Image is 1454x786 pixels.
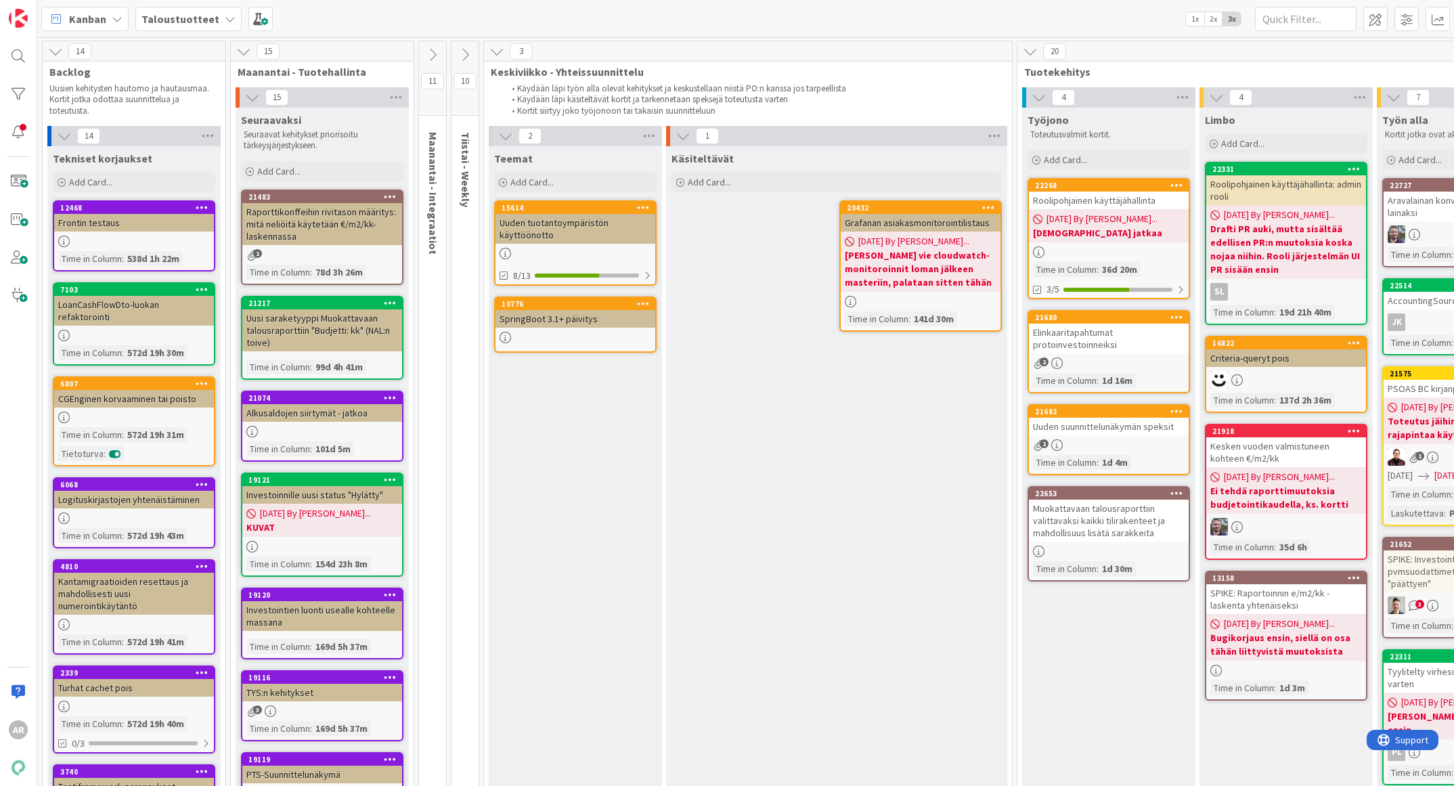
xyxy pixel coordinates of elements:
div: PTS-Suunnittelunäkymä [242,766,402,783]
div: 15614 [502,203,655,213]
span: Support [28,2,62,18]
span: [DATE] [1388,468,1413,483]
span: : [122,345,124,360]
b: [PERSON_NAME] vie cloudwatch-monitoroinnit loman jälkeen masteriin, palataan sitten tähän [845,248,996,289]
div: 36d 20m [1099,262,1141,277]
a: 22331Roolipohjainen käyttäjähallinta: admin rooli[DATE] By [PERSON_NAME]...Drafti PR auki, mutta ... [1205,162,1367,325]
div: Roolipohjainen käyttäjähallinta [1029,192,1189,209]
div: 6807 [60,379,214,389]
span: 3 [510,43,533,60]
div: 1d 16m [1099,373,1136,388]
div: 21682 [1029,406,1189,418]
div: sl [1210,283,1228,301]
div: 10776 [495,298,655,310]
div: 19d 21h 40m [1276,305,1335,320]
div: 20432 [841,202,1000,214]
div: Time in Column [58,528,122,543]
div: Time in Column [1210,305,1274,320]
div: 21074 [242,392,402,404]
div: 21680 [1035,313,1189,322]
span: : [122,427,124,442]
div: 16822Criteria-queryt pois [1206,337,1366,367]
div: 15614 [495,202,655,214]
li: Käydään läpi käsiteltävät kortit ja tarkennetaan speksejä toteutusta varten [504,94,998,105]
div: 22268Roolipohjainen käyttäjähallinta [1029,179,1189,209]
div: Time in Column [1210,540,1274,554]
span: Add Card... [1044,154,1087,166]
span: 10 [454,73,477,89]
a: 19120Investointien luonti usealle kohteelle massanaTime in Column:169d 5h 37m [241,588,403,659]
div: 572d 19h 41m [124,634,188,649]
div: 12468Frontin testaus [54,202,214,232]
div: Tietoturva [58,446,104,461]
div: Kantamigraatioiden resettaus ja mahdollisesti uusi numerointikäytäntö [54,573,214,615]
div: 21217 [248,299,402,308]
p: Toteutusvalmiit kortit. [1030,129,1187,140]
a: 21483Raporttikonffeihin rivitason määritys: mitä neliöitä käytetään €/m2/kk-laskennassaTime in Co... [241,190,403,285]
div: 3740 [54,766,214,778]
div: TYS:n kehitykset [242,684,402,701]
b: Ei tehdä raporttimuutoksia budjetointikaudella, ks. kortti [1210,484,1362,511]
div: 19120Investointien luonti usealle kohteelle massana [242,589,402,631]
img: TK [1210,518,1228,536]
div: sl [1206,283,1366,301]
div: Roolipohjainen käyttäjähallinta: admin rooli [1206,175,1366,205]
span: 4 [1229,89,1252,106]
a: 6068Logituskirjastojen yhtenäistäminenTime in Column:572d 19h 43m [53,477,215,548]
div: 19119PTS-Suunnittelunäkymä [242,754,402,783]
div: Time in Column [1388,487,1451,502]
div: Time in Column [246,721,310,736]
span: : [1274,305,1276,320]
div: 19119 [242,754,402,766]
span: [DATE] By [PERSON_NAME]... [1047,212,1158,226]
span: Maanantai - Integraatiot [426,132,440,255]
span: Add Card... [257,165,301,177]
div: Muokattavaan talousraporttiin valittavaksi kaikki tilirakenteet ja mahdollisuus lisätä sarakkeita [1029,500,1189,542]
div: 22653 [1029,487,1189,500]
div: Time in Column [1388,247,1451,262]
div: Time in Column [58,634,122,649]
span: Add Card... [1221,137,1264,150]
div: Investointien luonti usealle kohteelle massana [242,601,402,631]
div: Time in Column [246,556,310,571]
span: : [122,528,124,543]
span: : [310,265,312,280]
a: 21074Alkusaldojen siirtymät - jatkoaTime in Column:101d 5m [241,391,403,462]
div: MH [1206,371,1366,389]
img: Visit kanbanzone.com [9,9,28,28]
div: SPIKE: Raportoinnin e/m2/kk -laskenta yhtenäiseksi [1206,584,1366,614]
div: JK [1388,313,1405,331]
span: [DATE] By [PERSON_NAME]... [1224,470,1335,484]
span: 15 [257,43,280,60]
div: SpringBoot 3.1+ päivitys [495,310,655,328]
span: : [310,359,312,374]
div: 19116 [248,673,402,682]
div: Uuden suunnittelunäkymän speksit [1029,418,1189,435]
div: Investoinnille uusi status "Hylätty" [242,486,402,504]
span: : [122,716,124,731]
img: TN [1388,596,1405,614]
span: 7 [1407,89,1430,106]
a: 21680Elinkaaritapahtumat protoinvestoinneiksiTime in Column:1d 16m [1028,310,1190,393]
b: Bugikorjaus ensin, siellä on osa tähän liittyvistä muutoksista [1210,631,1362,658]
a: 7103LoanCashFlowDto-luokan refaktorointiTime in Column:572d 19h 30m [53,282,215,366]
span: : [1451,618,1453,633]
span: 1 [1415,452,1424,460]
span: [DATE] By [PERSON_NAME]... [858,234,969,248]
span: [DATE] By [PERSON_NAME]... [260,506,371,521]
div: 10776 [502,299,655,309]
img: MH [1210,371,1228,389]
div: 21682Uuden suunnittelunäkymän speksit [1029,406,1189,435]
div: 22331 [1212,165,1366,174]
div: Time in Column [1210,393,1274,408]
div: Time in Column [246,359,310,374]
span: 11 [421,73,444,89]
div: 22653 [1035,489,1189,498]
a: 19116TYS:n kehityksetTime in Column:169d 5h 37m [241,670,403,741]
div: Time in Column [58,716,122,731]
p: Uusien kehitysten hautomo ja hautausmaa. Kortit jotka odottaa suunnittelua ja toteutusta. [49,83,209,116]
span: Add Card... [510,176,554,188]
div: Time in Column [246,441,310,456]
div: 19120 [248,590,402,600]
span: : [310,721,312,736]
